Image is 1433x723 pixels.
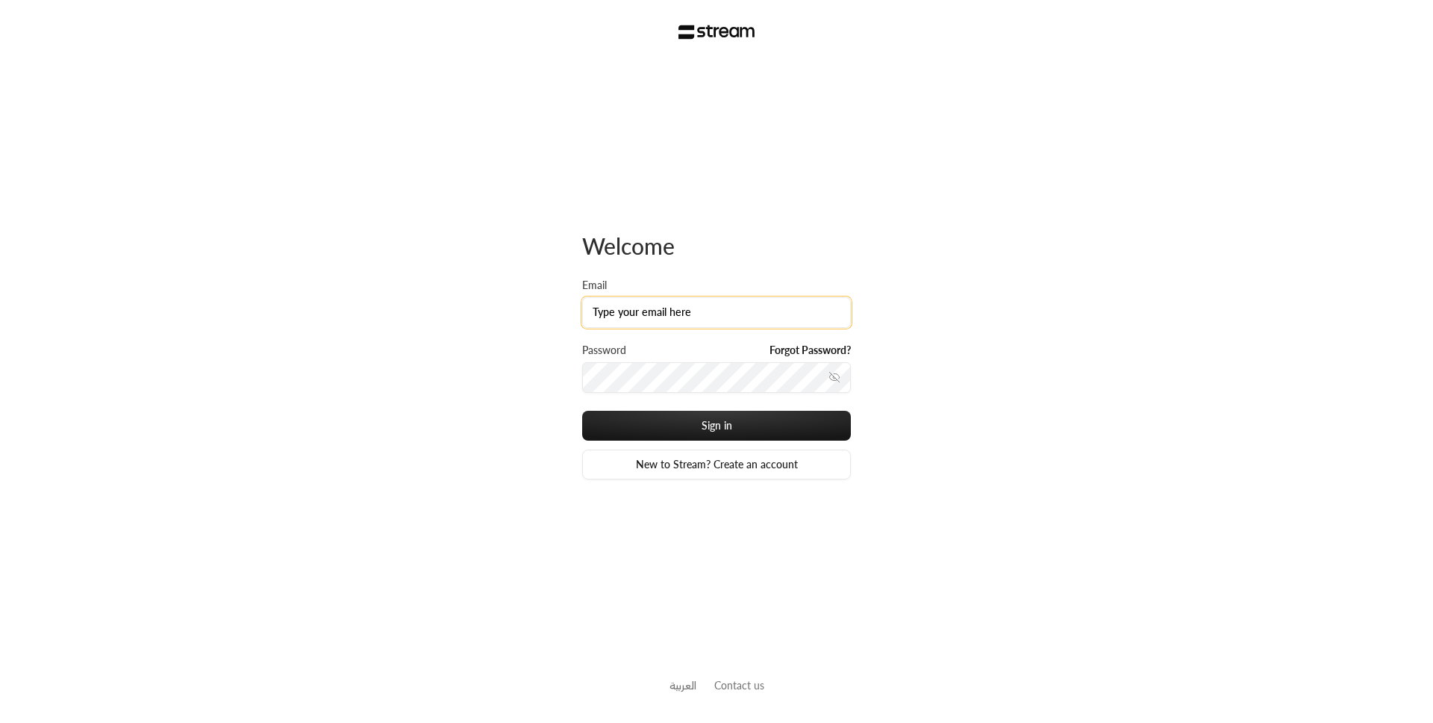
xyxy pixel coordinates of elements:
[669,671,696,699] a: العربية
[582,450,851,480] a: New to Stream? Create an account
[714,679,764,692] a: Contact us
[582,297,851,328] input: Type your email here
[582,232,675,259] span: Welcome
[582,411,851,441] button: Sign in
[769,343,851,358] a: Forgot Password?
[678,25,755,40] img: Stream Logo
[822,365,846,389] button: toggle password visibility
[582,278,607,293] label: Email
[582,343,626,358] label: Password
[714,677,764,693] button: Contact us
